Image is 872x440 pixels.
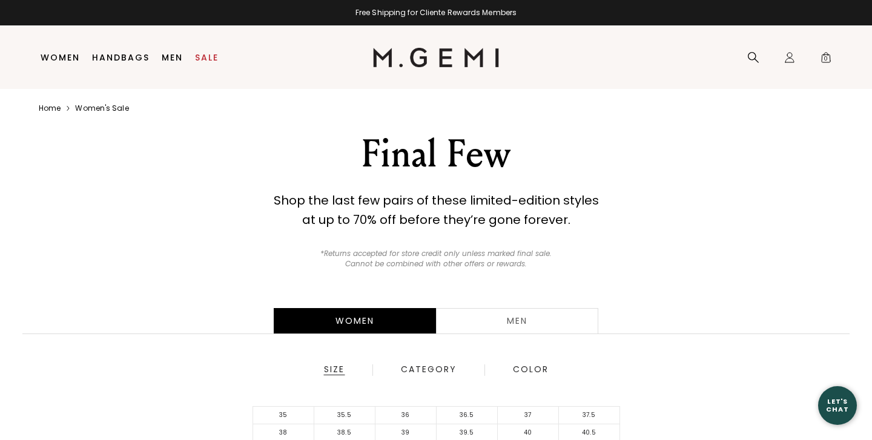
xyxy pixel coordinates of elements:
[436,308,598,333] a: Men
[75,103,128,113] a: Women's sale
[92,53,150,62] a: Handbags
[437,407,498,424] li: 36.5
[559,407,620,424] li: 37.5
[323,364,345,375] div: Size
[41,53,80,62] a: Women
[818,398,857,413] div: Let's Chat
[512,364,549,375] div: Color
[375,407,437,424] li: 36
[274,192,599,228] strong: Shop the last few pairs of these limited-edition styles at up to 70% off before they’re gone fore...
[226,133,646,176] div: Final Few
[314,407,375,424] li: 35.5
[400,364,457,375] div: Category
[373,48,500,67] img: M.Gemi
[820,54,832,66] span: 0
[195,53,219,62] a: Sale
[274,308,436,333] div: Women
[314,249,559,269] p: *Returns accepted for store credit only unless marked final sale. Cannot be combined with other o...
[253,407,314,424] li: 35
[498,407,559,424] li: 37
[162,53,183,62] a: Men
[39,103,61,113] a: Home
